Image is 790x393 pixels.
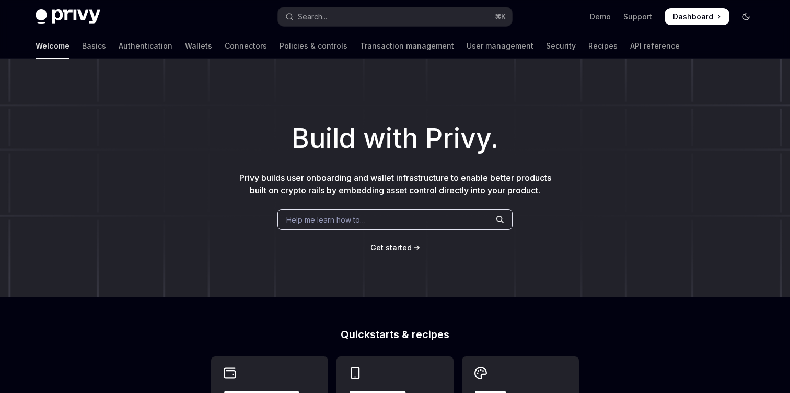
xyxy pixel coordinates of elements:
a: Authentication [119,33,172,59]
span: Get started [370,243,412,252]
span: Dashboard [673,11,713,22]
span: Help me learn how to… [286,214,366,225]
a: Connectors [225,33,267,59]
h2: Quickstarts & recipes [211,329,579,340]
span: ⌘ K [495,13,506,21]
a: Security [546,33,576,59]
a: API reference [630,33,680,59]
a: Support [623,11,652,22]
a: Transaction management [360,33,454,59]
img: dark logo [36,9,100,24]
span: Privy builds user onboarding and wallet infrastructure to enable better products built on crypto ... [239,172,551,195]
a: Wallets [185,33,212,59]
a: Recipes [588,33,618,59]
a: Demo [590,11,611,22]
h1: Build with Privy. [17,118,773,159]
button: Toggle dark mode [738,8,754,25]
a: Policies & controls [280,33,347,59]
a: User management [467,33,533,59]
a: Dashboard [665,8,729,25]
button: Open search [278,7,512,26]
a: Welcome [36,33,69,59]
div: Search... [298,10,327,23]
a: Get started [370,242,412,253]
a: Basics [82,33,106,59]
